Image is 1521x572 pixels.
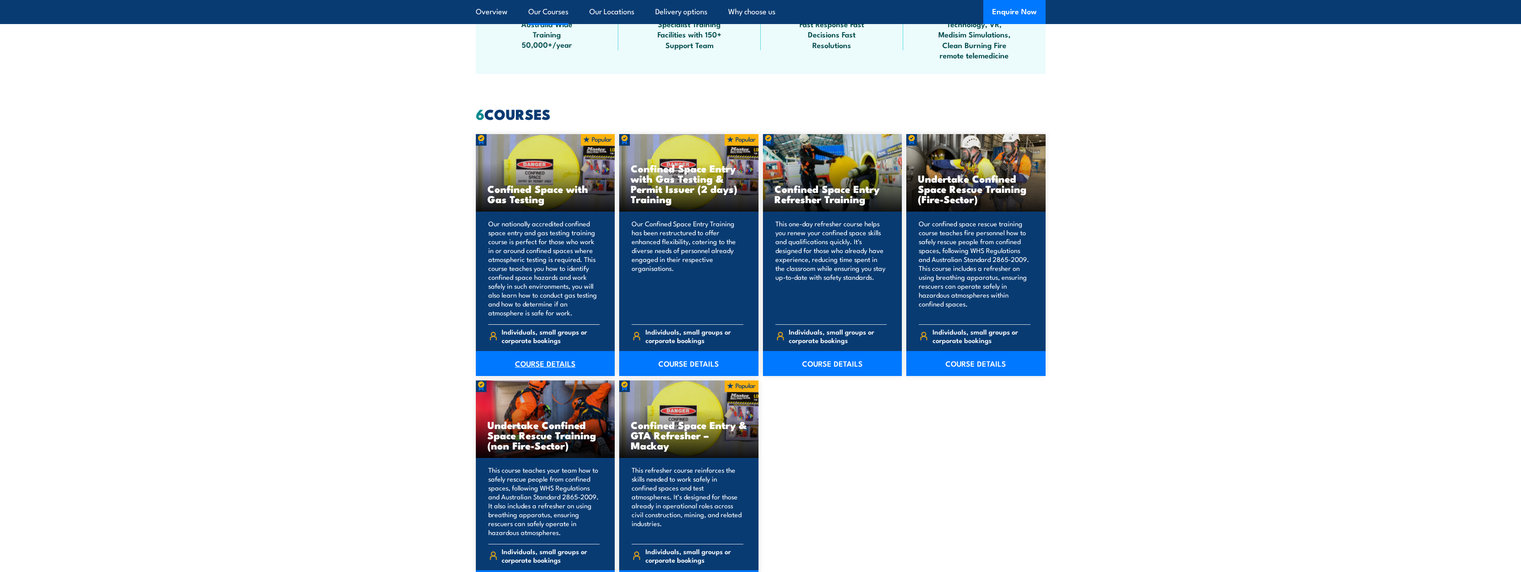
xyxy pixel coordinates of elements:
span: Individuals, small groups or corporate bookings [502,547,600,564]
p: This one-day refresher course helps you renew your confined space skills and qualifications quick... [775,219,887,317]
strong: 6 [476,102,484,125]
h3: Undertake Confined Space Rescue Training (non Fire-Sector) [487,420,604,450]
h3: Undertake Confined Space Rescue Training (Fire-Sector) [918,173,1034,204]
h2: COURSES [476,107,1046,120]
h3: Confined Space Entry & GTA Refresher – Mackay [631,420,747,450]
p: This course teaches your team how to safely rescue people from confined spaces, following WHS Reg... [488,466,600,537]
p: This refresher course reinforces the skills needed to work safely in confined spaces and test atm... [632,466,743,537]
a: COURSE DETAILS [906,351,1046,376]
span: Fast Response Fast Decisions Fast Resolutions [792,19,872,50]
span: Australia Wide Training 50,000+/year [507,19,587,50]
span: Individuals, small groups or corporate bookings [645,327,743,344]
span: Individuals, small groups or corporate bookings [645,547,743,564]
h3: Confined Space Entry with Gas Testing & Permit Issuer (2 days) Training [631,163,747,204]
h3: Confined Space Entry Refresher Training [775,184,891,204]
span: Specialist Training Facilities with 150+ Support Team [649,19,730,50]
h3: Confined Space with Gas Testing [487,184,604,204]
span: Technology, VR, Medisim Simulations, Clean Burning Fire remote telemedicine [934,19,1014,61]
a: COURSE DETAILS [619,351,758,376]
span: Individuals, small groups or corporate bookings [502,327,600,344]
span: Individuals, small groups or corporate bookings [789,327,887,344]
a: COURSE DETAILS [763,351,902,376]
a: COURSE DETAILS [476,351,615,376]
p: Our confined space rescue training course teaches fire personnel how to safely rescue people from... [919,219,1030,317]
span: Individuals, small groups or corporate bookings [933,327,1030,344]
p: Our nationally accredited confined space entry and gas testing training course is perfect for tho... [488,219,600,317]
p: Our Confined Space Entry Training has been restructured to offer enhanced flexibility, catering t... [632,219,743,317]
